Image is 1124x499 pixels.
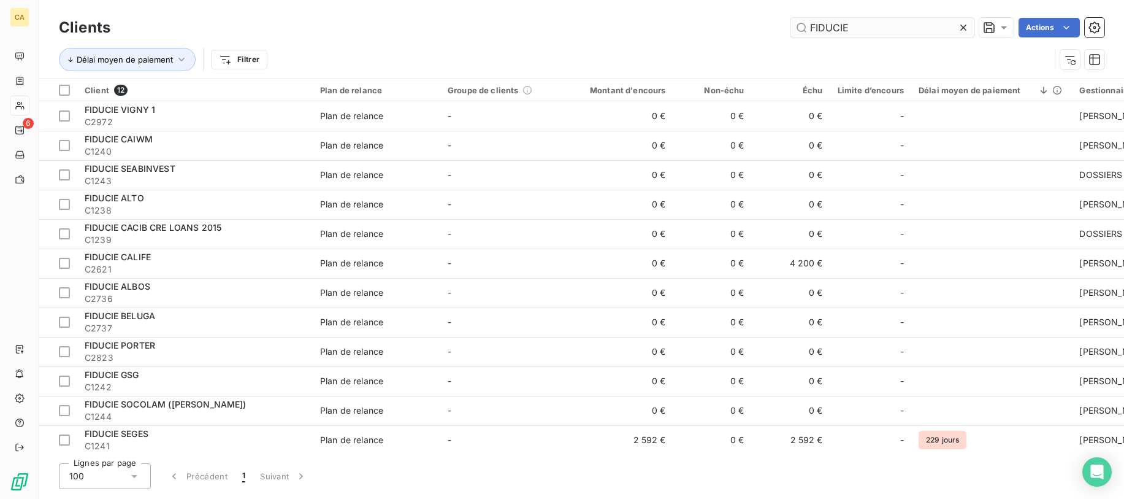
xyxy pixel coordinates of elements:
td: 0 € [752,337,830,366]
div: Plan de relance [320,139,383,152]
span: C1243 [85,175,305,187]
span: - [900,228,904,240]
td: 0 € [752,131,830,160]
td: 0 € [752,219,830,249]
span: - [900,316,904,328]
span: C1242 [85,381,305,393]
td: 0 € [568,131,673,160]
span: C2621 [85,263,305,276]
td: 0 € [752,396,830,425]
div: Plan de relance [320,198,383,211]
span: C1239 [85,234,305,246]
span: - [900,139,904,152]
span: - [900,375,904,387]
div: Plan de relance [320,257,383,269]
td: 4 200 € [752,249,830,278]
span: FIDUCIE VIGNY 1 [85,104,155,115]
span: - [900,404,904,417]
span: - [448,435,451,445]
span: C2972 [85,116,305,128]
td: 0 € [568,101,673,131]
td: 0 € [673,101,752,131]
div: Plan de relance [320,287,383,299]
span: FIDUCIE SEGES [85,428,148,439]
td: 0 € [673,308,752,337]
td: 0 € [568,219,673,249]
td: 0 € [568,308,673,337]
span: C1238 [85,204,305,217]
td: 0 € [673,160,752,190]
span: C1244 [85,411,305,423]
td: 0 € [752,278,830,308]
span: 1 [242,470,245,482]
div: Plan de relance [320,316,383,328]
span: 12 [114,85,128,96]
span: FIDUCIE GSG [85,369,139,380]
span: - [900,198,904,211]
div: Plan de relance [320,375,383,387]
span: - [900,169,904,181]
td: 0 € [752,160,830,190]
td: 2 592 € [752,425,830,455]
td: 0 € [673,219,752,249]
button: Filtrer [211,50,267,69]
span: C2823 [85,352,305,364]
td: 0 € [673,366,752,396]
span: - [900,434,904,446]
span: - [448,376,451,386]
td: 0 € [673,425,752,455]
span: Groupe de clients [448,85,519,95]
td: 0 € [673,190,752,219]
span: FIDUCIE BELUGA [85,311,155,321]
div: Délai moyen de paiement [919,85,1065,95]
span: - [448,317,451,327]
span: 100 [69,470,84,482]
td: 0 € [568,278,673,308]
img: Logo LeanPay [10,472,29,492]
td: 0 € [673,278,752,308]
span: C1241 [85,440,305,452]
div: Plan de relance [320,169,383,181]
td: 0 € [568,396,673,425]
div: Plan de relance [320,434,383,446]
div: Plan de relance [320,85,433,95]
span: - [448,110,451,121]
span: Délai moyen de paiement [77,55,173,64]
td: 0 € [673,249,752,278]
div: CA [10,7,29,27]
span: 229 jours [919,431,966,449]
span: 6 [23,118,34,129]
div: Plan de relance [320,404,383,417]
td: 0 € [673,396,752,425]
span: - [900,257,904,269]
span: Client [85,85,109,95]
span: - [448,405,451,416]
span: - [448,258,451,268]
span: - [900,287,904,299]
div: Plan de relance [320,110,383,122]
div: Montant d'encours [575,85,666,95]
span: - [448,228,451,239]
td: 0 € [673,131,752,160]
td: 0 € [568,337,673,366]
td: 0 € [568,160,673,190]
div: Limite d’encours [838,85,904,95]
div: Échu [759,85,823,95]
button: Précédent [161,463,235,489]
td: 0 € [752,366,830,396]
span: FIDUCIE CAIWM [85,134,153,144]
span: FIDUCIE ALTO [85,193,144,203]
span: FIDUCIE SOCOLAM ([PERSON_NAME]) [85,399,247,409]
span: - [448,287,451,298]
td: 0 € [752,101,830,131]
td: 0 € [568,249,673,278]
span: C2736 [85,293,305,305]
button: Délai moyen de paiement [59,48,196,71]
span: C1240 [85,145,305,158]
span: - [448,199,451,209]
td: 0 € [568,190,673,219]
div: Open Intercom Messenger [1082,457,1112,487]
span: FIDUCIE CACIB CRE LOANS 2015 [85,222,221,233]
input: Rechercher [790,18,974,37]
span: FIDUCIE SEABINVEST [85,163,175,174]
